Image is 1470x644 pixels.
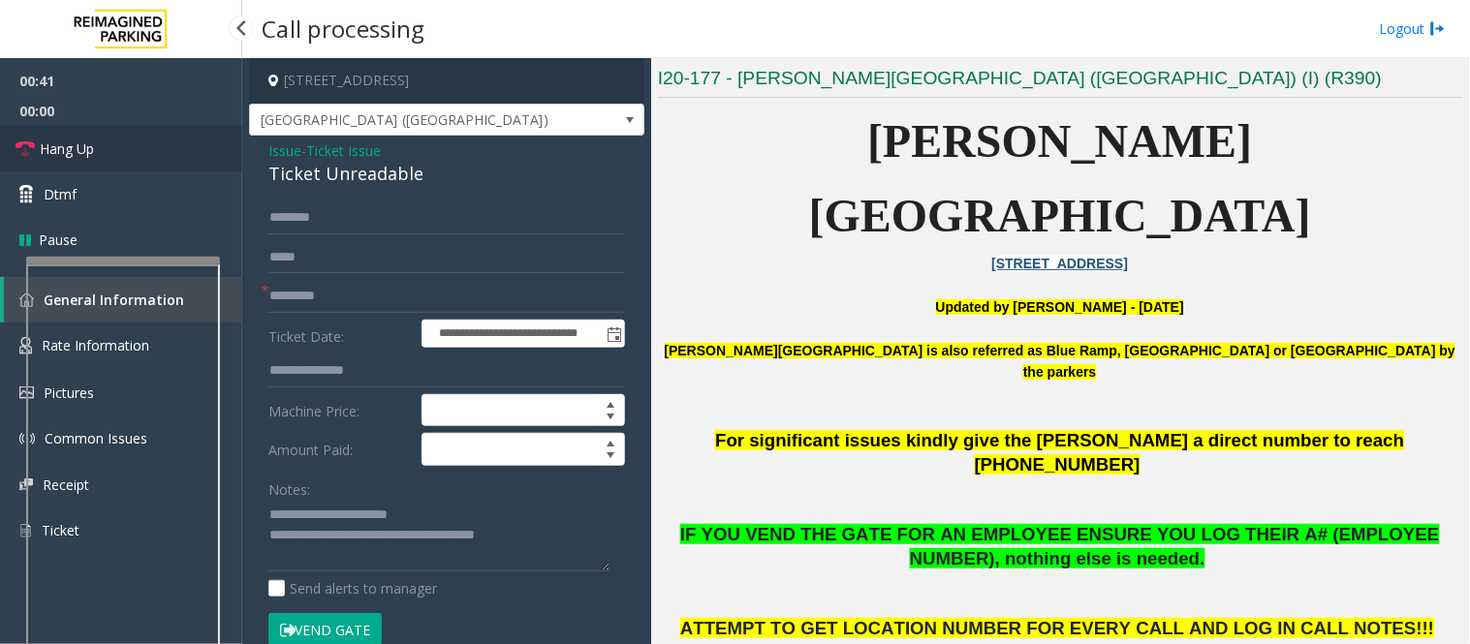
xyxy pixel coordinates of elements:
[809,115,1311,241] span: [PERSON_NAME][GEOGRAPHIC_DATA]
[665,343,1456,380] b: [PERSON_NAME][GEOGRAPHIC_DATA] is also referred as Blue Ramp, [GEOGRAPHIC_DATA] or [GEOGRAPHIC_DA...
[19,522,32,539] img: 'icon'
[44,184,77,204] span: Dtmf
[264,320,417,349] label: Ticket Date:
[268,578,437,598] label: Send alerts to manager
[597,395,624,411] span: Increase value
[1430,18,1446,39] img: logout
[301,141,381,160] span: -
[19,386,34,399] img: 'icon'
[264,433,417,466] label: Amount Paid:
[306,140,381,161] span: Ticket Issue
[715,430,1404,475] span: For significant issues kindly give the [PERSON_NAME] a direct number to reach [PHONE_NUMBER]
[597,434,624,449] span: Increase value
[19,292,34,307] img: 'icon'
[268,161,625,187] div: Ticket Unreadable
[4,277,242,322] a: General Information
[680,618,1434,638] span: ATTEMPT TO GET LOCATION NUMBER FOR EVERY CALL AND LOG IN CALL NOTES!!!
[603,321,624,348] span: Toggle popup
[250,105,565,136] span: [GEOGRAPHIC_DATA] ([GEOGRAPHIC_DATA])
[19,431,35,446] img: 'icon'
[1201,548,1205,568] span: .
[268,473,310,500] label: Notes:
[264,394,417,427] label: Machine Price:
[268,140,301,161] span: Issue
[19,478,33,491] img: 'icon'
[39,230,78,250] span: Pause
[252,5,434,52] h3: Call processing
[658,66,1462,98] h3: I20-177 - [PERSON_NAME][GEOGRAPHIC_DATA] ([GEOGRAPHIC_DATA]) (I) (R390)
[680,524,1440,568] span: IF YOU VEND THE GATE FOR AN EMPLOYEE ENSURE YOU LOG THEIR A# (EMPLOYEE NUMBER), nothing else is n...
[597,411,624,426] span: Decrease value
[1380,18,1446,39] a: Logout
[40,138,94,159] span: Hang Up
[249,58,644,104] h4: [STREET_ADDRESS]
[19,337,32,354] img: 'icon'
[992,256,1129,271] a: [STREET_ADDRESS]
[936,299,1184,315] font: Updated by [PERSON_NAME] - [DATE]
[597,449,624,465] span: Decrease value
